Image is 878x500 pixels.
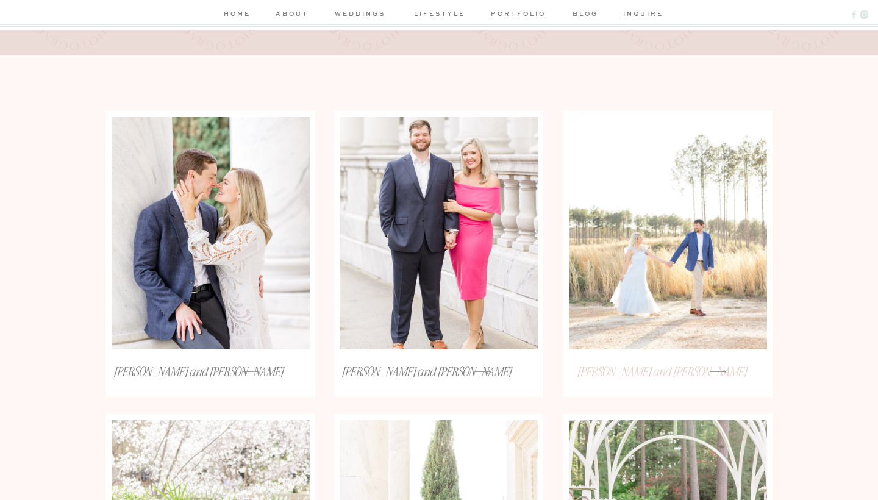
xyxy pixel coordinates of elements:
[568,9,602,21] a: blog
[410,9,468,21] a: lifestyle
[103,363,293,379] h3: [PERSON_NAME] and [PERSON_NAME]
[221,9,253,21] a: home
[331,9,389,21] a: weddings
[566,363,757,395] h3: [PERSON_NAME] and [PERSON_NAME]
[274,9,310,21] a: about
[489,9,547,21] a: portfolio
[331,363,521,395] h3: [PERSON_NAME] and [PERSON_NAME]
[623,9,658,21] a: inquire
